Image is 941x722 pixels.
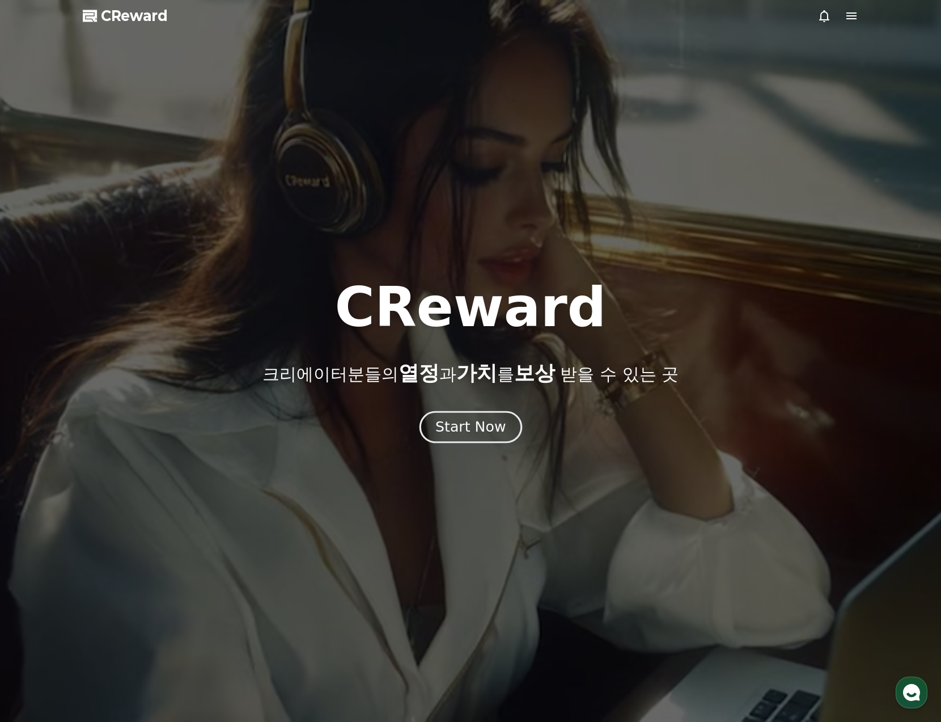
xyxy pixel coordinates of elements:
span: 보상 [514,361,555,385]
span: 대화 [104,377,117,386]
span: 가치 [456,361,497,385]
span: 홈 [36,377,43,386]
a: 설정 [146,360,218,388]
a: CReward [83,7,168,25]
span: CReward [101,7,168,25]
h1: CReward [334,280,606,335]
div: Start Now [435,417,506,437]
button: Start Now [419,411,522,443]
p: 크리에이터분들의 과 를 받을 수 있는 곳 [262,362,679,385]
a: 홈 [3,360,75,388]
a: 대화 [75,360,146,388]
a: Start Now [422,423,520,434]
span: 설정 [175,377,189,386]
span: 열정 [399,361,439,385]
